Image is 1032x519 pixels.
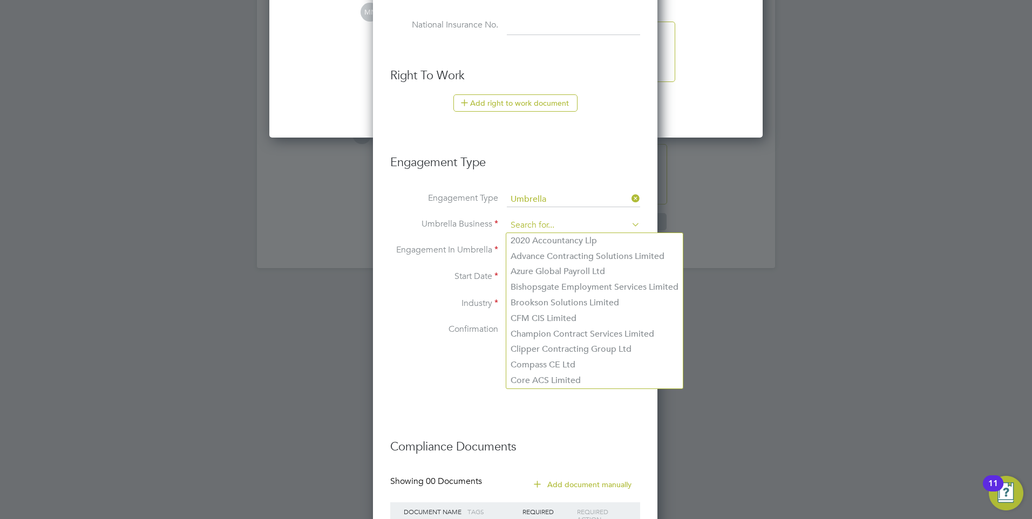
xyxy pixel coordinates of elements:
[506,279,683,295] li: Bishopsgate Employment Services Limited
[453,94,578,112] button: Add right to work document
[361,3,379,22] span: MN
[506,233,683,249] li: 2020 Accountancy Llp
[390,19,498,31] label: National Insurance No.
[507,192,640,207] input: Select one
[507,218,640,233] input: Search for...
[506,373,683,388] li: Core ACS Limited
[989,476,1023,510] button: Open Resource Center, 11 new notifications
[988,483,998,497] div: 11
[506,311,683,326] li: CFM CIS Limited
[390,68,640,84] h3: Right To Work
[390,271,498,282] label: Start Date
[505,324,537,334] span: Auto
[390,218,498,230] label: Umbrella Business
[505,360,546,371] span: Manual
[426,476,482,487] span: 00 Documents
[506,264,683,279] li: Azure Global Payroll Ltd
[390,428,640,455] h3: Compliance Documents
[506,357,683,373] li: Compass CE Ltd
[390,144,640,170] h3: Engagement Type
[390,324,498,335] label: Confirmation
[390,244,498,256] label: Engagement In Umbrella
[506,326,683,342] li: Champion Contract Services Limited
[506,295,683,311] li: Brookson Solutions Limited
[506,342,683,357] li: Clipper Contracting Group Ltd
[526,476,640,493] button: Add document manually
[390,193,498,204] label: Engagement Type
[390,298,498,309] label: Industry
[390,476,484,487] div: Showing
[506,249,683,264] li: Advance Contracting Solutions Limited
